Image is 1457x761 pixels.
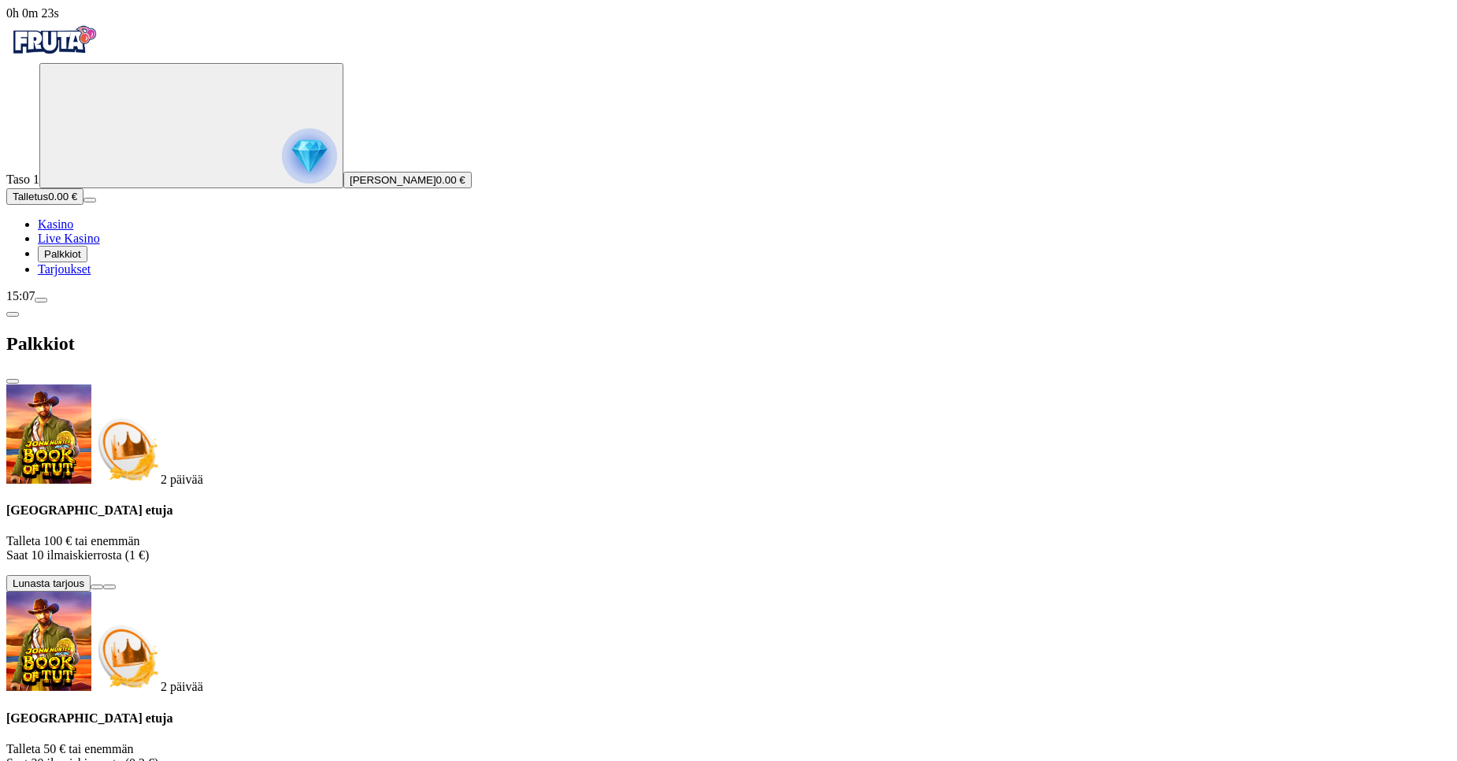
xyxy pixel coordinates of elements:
img: Fruta [6,20,101,60]
span: user session time [6,6,59,20]
span: 15:07 [6,289,35,303]
span: Talletus [13,191,48,202]
a: poker-chip iconLive Kasino [38,232,100,245]
button: [PERSON_NAME]0.00 € [343,172,472,188]
button: reward progress [39,63,343,188]
span: Tarjoukset [38,262,91,276]
button: Lunasta tarjous [6,575,91,592]
img: John Hunter and the Book of Tut [6,592,91,691]
span: Taso 1 [6,173,39,186]
button: chevron-left icon [6,312,19,317]
a: Fruta [6,49,101,62]
button: Talletusplus icon0.00 € [6,188,83,205]
img: Deposit bonus icon [91,622,161,691]
img: John Hunter and the Book of Tut [6,384,91,484]
h2: Palkkiot [6,333,1451,355]
span: countdown [161,680,203,693]
a: gift-inverted iconTarjoukset [38,262,91,276]
span: [PERSON_NAME] [350,174,436,186]
button: menu [35,298,47,303]
button: info [103,585,116,589]
button: reward iconPalkkiot [38,246,87,262]
a: diamond iconKasino [38,217,73,231]
span: 0.00 € [48,191,77,202]
h4: [GEOGRAPHIC_DATA] etuja [6,503,1451,518]
p: Talleta 100 € tai enemmän Saat 10 ilmaiskierrosta (1 €) [6,534,1451,562]
span: Kasino [38,217,73,231]
span: Live Kasino [38,232,100,245]
nav: Primary [6,20,1451,277]
button: menu [83,198,96,202]
span: countdown [161,473,203,486]
h4: [GEOGRAPHIC_DATA] etuja [6,711,1451,726]
img: reward progress [282,128,337,184]
span: Palkkiot [44,248,81,260]
button: close [6,379,19,384]
span: 0.00 € [436,174,465,186]
span: Lunasta tarjous [13,577,84,589]
img: Deposit bonus icon [91,414,161,484]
